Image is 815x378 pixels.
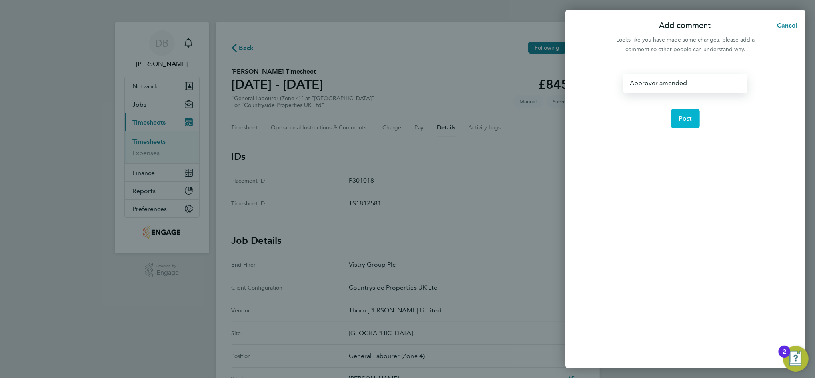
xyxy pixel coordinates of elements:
span: Cancel [775,22,797,29]
button: Post [671,109,700,128]
button: Open Resource Center, 2 new notifications [783,346,809,372]
button: Cancel [764,18,805,34]
div: Looks like you have made some changes, please add a comment so other people can understand why. [612,35,759,54]
div: 2 [783,352,786,362]
span: Post [679,115,692,123]
div: Approver amended [623,74,747,93]
p: Add comment [659,20,711,31]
